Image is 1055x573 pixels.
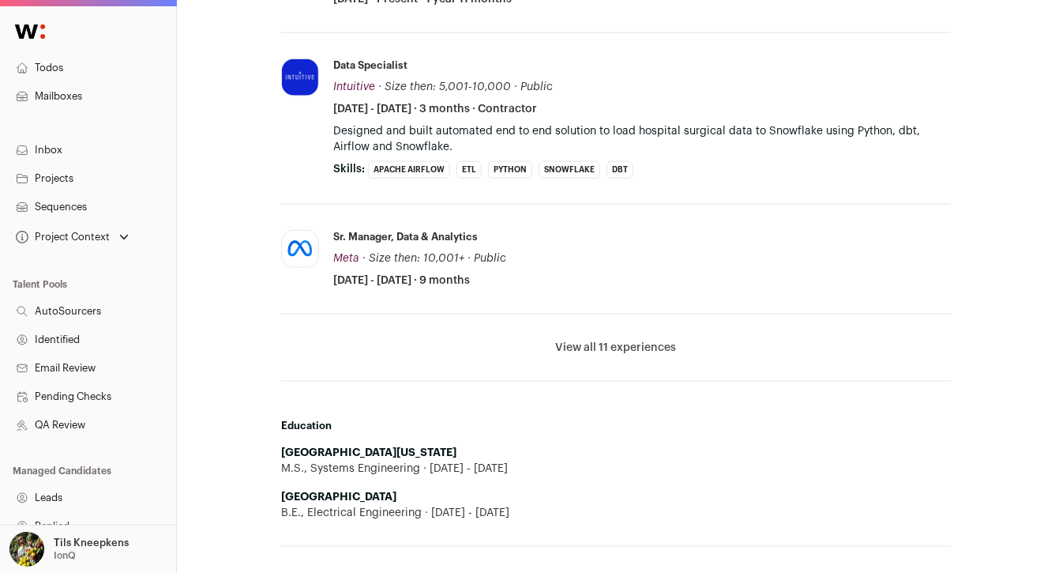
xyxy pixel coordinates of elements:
[333,58,407,73] div: Data Specialist
[368,161,450,179] li: Apache Airflow
[556,340,677,356] button: View all 11 experiences
[333,253,359,264] span: Meta
[378,81,511,92] span: · Size then: 5,001-10,000
[488,161,532,179] li: Python
[282,231,318,267] img: afd10b684991f508aa7e00cdd3707b66af72d1844587f95d1f14570fec7d3b0c.jpg
[514,79,517,95] span: ·
[281,420,951,432] h2: Education
[281,505,951,521] div: B.E., Electrical Engineering
[333,123,951,155] p: Designed and built automated end to end solution to load hospital surgical data to Snowflake usin...
[539,161,600,179] li: Snowflake
[54,549,76,562] p: IonQ
[6,16,54,47] img: Wellfound
[13,226,132,248] button: Open dropdown
[333,101,537,117] span: [DATE] - [DATE] · 3 months · Contractor
[422,505,509,521] span: [DATE] - [DATE]
[333,230,478,244] div: Sr. Manager, Data & Analytics
[9,532,44,567] img: 6689865-medium_jpg
[13,231,110,243] div: Project Context
[467,251,471,266] span: ·
[606,161,633,179] li: dbt
[281,447,456,458] strong: [GEOGRAPHIC_DATA][US_STATE]
[282,59,318,96] img: 78026ada238077497754dd7e9eac5104a56e7d411594ba739d494050d1e8d4b4.jpg
[420,461,508,477] span: [DATE] - [DATE]
[281,492,396,503] strong: [GEOGRAPHIC_DATA]
[456,161,482,179] li: ETL
[6,532,132,567] button: Open dropdown
[474,253,506,264] span: Public
[281,461,951,477] div: M.S., Systems Engineering
[54,537,129,549] p: Tils Kneepkens
[520,81,553,92] span: Public
[362,253,464,264] span: · Size then: 10,001+
[333,273,470,288] span: [DATE] - [DATE] · 9 months
[333,161,365,177] span: Skills:
[333,81,375,92] span: Intuitive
